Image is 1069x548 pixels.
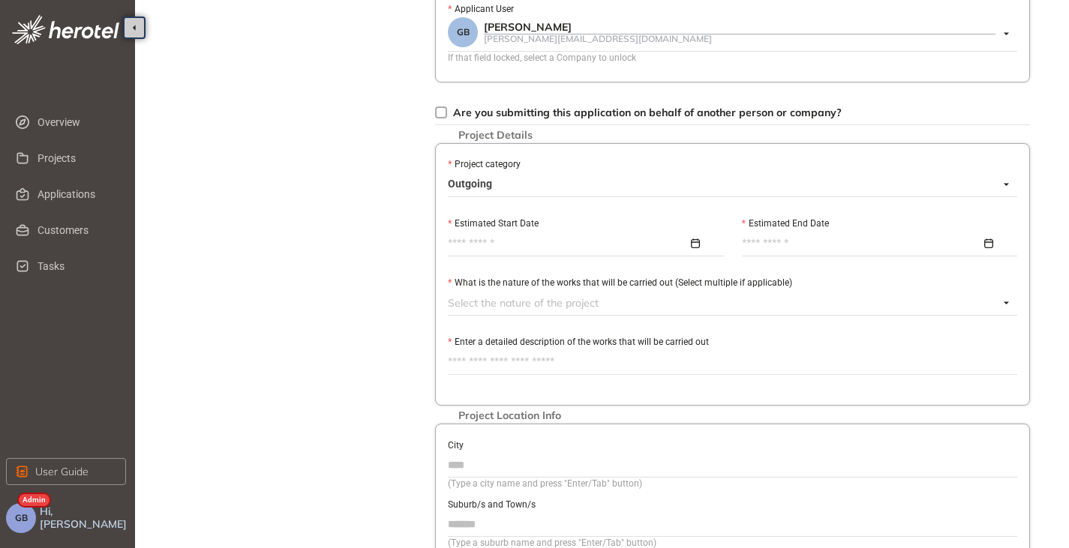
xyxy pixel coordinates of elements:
[484,21,995,34] div: [PERSON_NAME]
[38,107,114,137] span: Overview
[448,235,688,252] input: Estimated Start Date
[484,34,995,43] div: [PERSON_NAME][EMAIL_ADDRESS][DOMAIN_NAME]
[742,235,982,252] input: Estimated End Date
[35,463,89,480] span: User Guide
[448,172,1009,196] span: Outgoing
[40,505,129,531] span: Hi, [PERSON_NAME]
[6,503,36,533] button: GB
[38,251,114,281] span: Tasks
[448,157,521,172] label: Project category
[451,129,540,142] span: Project Details
[448,350,1017,374] textarea: Enter a detailed description of the works that will be carried out
[6,458,126,485] button: User Guide
[15,513,28,523] span: GB
[448,276,792,290] label: What is the nature of the works that will be carried out (Select multiple if applicable)
[448,217,539,231] label: Estimated Start Date
[448,477,1017,491] div: (Type a city name and press "Enter/Tab" button)
[448,454,1017,476] input: City
[38,179,114,209] span: Applications
[448,498,536,512] label: Suburb/s and Town/s
[38,143,114,173] span: Projects
[457,27,470,37] span: GB
[448,2,514,16] label: Applicant User
[453,106,842,119] span: Are you submitting this application on behalf of another person or company?
[451,409,569,422] span: Project Location Info
[448,335,709,349] label: Enter a detailed description of the works that will be carried out
[448,51,1017,65] div: If that field locked, select a Company to unlock
[448,513,1017,535] input: Suburb/s and Town/s
[448,439,464,453] label: City
[742,217,829,231] label: Estimated End Date
[38,215,114,245] span: Customers
[12,15,119,44] img: logo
